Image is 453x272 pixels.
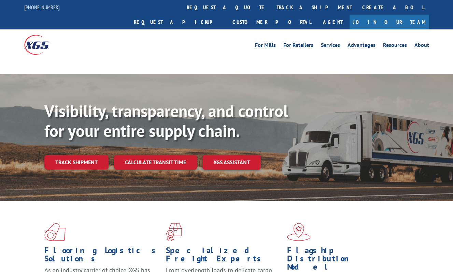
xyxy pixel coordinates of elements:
[166,246,282,266] h1: Specialized Freight Experts
[350,15,429,29] a: Join Our Team
[44,100,288,141] b: Visibility, transparency, and control for your entire supply chain.
[227,15,316,29] a: Customer Portal
[414,42,429,50] a: About
[316,15,350,29] a: Agent
[287,223,311,241] img: xgs-icon-flagship-distribution-model-red
[283,42,313,50] a: For Retailers
[44,223,66,241] img: xgs-icon-total-supply-chain-intelligence-red
[166,223,182,241] img: xgs-icon-focused-on-flooring-red
[129,15,227,29] a: Request a pickup
[348,42,376,50] a: Advantages
[255,42,276,50] a: For Mills
[44,155,109,169] a: Track shipment
[44,246,161,266] h1: Flooring Logistics Solutions
[321,42,340,50] a: Services
[202,155,261,170] a: XGS ASSISTANT
[114,155,197,170] a: Calculate transit time
[383,42,407,50] a: Resources
[24,4,60,11] a: [PHONE_NUMBER]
